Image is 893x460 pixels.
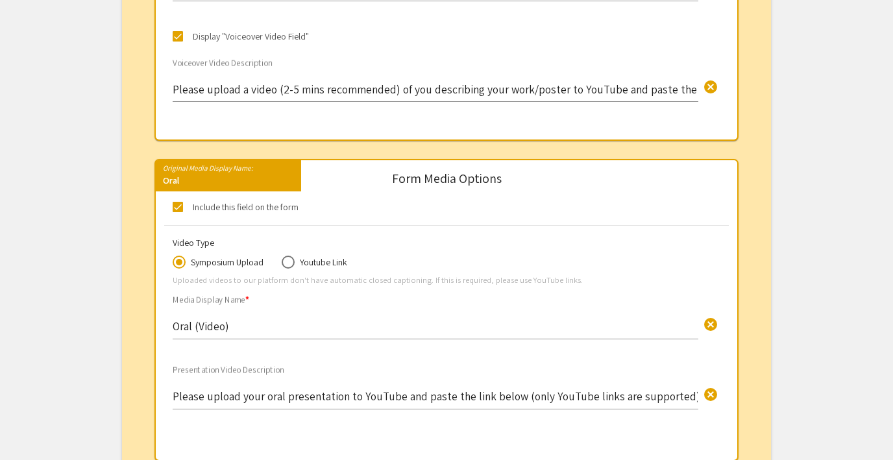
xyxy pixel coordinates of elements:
span: Include this field on the form [193,199,299,215]
button: Clear [698,73,724,99]
iframe: Chat [10,402,55,450]
input: Display name [173,319,698,333]
span: Youtube Link [295,256,347,269]
div: Oral [156,174,301,191]
span: cancel [703,79,718,95]
mat-label: Original Media Display Name: [156,160,253,173]
p: Uploaded videos to our platform don't have automatic closed captioning. If this is required, plea... [163,274,731,287]
span: Symposium Upload [186,256,263,269]
h5: Form Media Options [392,171,502,186]
input: Description [173,389,698,404]
span: Display "Voiceover Video Field" [193,29,309,44]
span: cancel [703,317,718,332]
span: cancel [703,387,718,402]
input: Description [173,82,698,97]
button: Clear [698,310,724,336]
button: Clear [698,380,724,406]
mat-label: Video Type [173,237,214,248]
